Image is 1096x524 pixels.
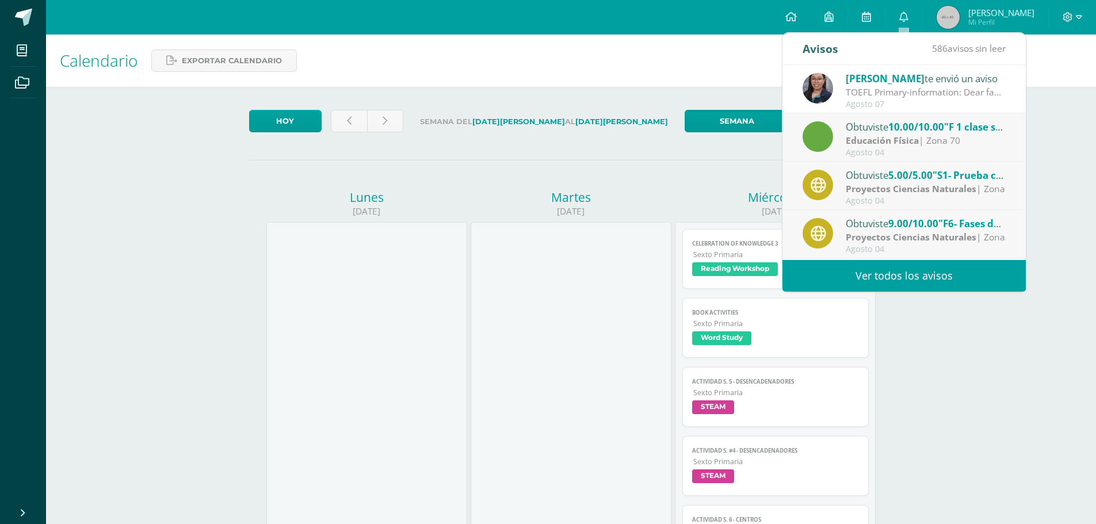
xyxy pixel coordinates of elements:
[846,182,976,195] strong: Proyectos Ciencias Naturales
[266,189,467,205] div: Lunes
[932,42,948,55] span: 586
[803,33,838,64] div: Avisos
[846,134,919,147] strong: Educación Física
[846,216,1006,231] div: Obtuviste en
[846,231,1006,244] div: | Zona
[937,6,960,29] img: 45x45
[693,250,860,259] span: Sexto Primaria
[932,42,1006,55] span: avisos sin leer
[685,110,789,132] a: Semana
[472,117,565,126] strong: [DATE][PERSON_NAME]
[692,400,734,414] span: STEAM
[888,120,944,133] span: 10.00/10.00
[846,231,976,243] strong: Proyectos Ciencias Naturales
[803,73,833,104] img: 6fb385528ffb729c9b944b13f11ee051.png
[846,86,1006,99] div: TOEFL Primary-information: Dear families, This is a reminder that the TOEFL Primary tests are com...
[575,117,668,126] strong: [DATE][PERSON_NAME]
[888,169,933,182] span: 5.00/5.00
[692,378,860,385] span: Actividad S. 5 - Desencadenadores
[846,182,1006,196] div: | Zona
[846,119,1006,134] div: Obtuviste en
[675,205,876,217] div: [DATE]
[692,240,860,247] span: Celebration of knowledge 3
[413,110,675,133] label: Semana del al
[944,120,1041,133] span: "F 1 clase semana 7"
[693,319,860,328] span: Sexto Primaria
[182,50,282,71] span: Exportar calendario
[693,388,860,397] span: Sexto Primaria
[692,309,860,316] span: Book activities
[151,49,297,72] a: Exportar calendario
[846,196,1006,206] div: Agosto 04
[933,169,1021,182] span: "S1- Prueba corta"
[682,229,869,289] a: Celebration of knowledge 3Sexto PrimariaReading Workshop
[682,436,869,496] a: Actividad S. #4 - DesencadenadoresSexto PrimariaSTEAM
[675,189,876,205] div: Miércoles
[846,71,1006,86] div: te envió un aviso
[266,205,467,217] div: [DATE]
[249,110,322,132] a: Hoy
[782,260,1026,292] a: Ver todos los avisos
[846,100,1006,109] div: Agosto 07
[888,217,938,230] span: 9.00/10.00
[692,447,860,454] span: Actividad S. #4 - Desencadenadores
[846,244,1006,254] div: Agosto 04
[692,262,778,276] span: Reading Workshop
[682,298,869,358] a: Book activitiesSexto PrimariaWord Study
[682,367,869,427] a: Actividad S. 5 - DesencadenadoresSexto PrimariaSTEAM
[846,148,1006,158] div: Agosto 04
[692,469,734,483] span: STEAM
[968,17,1034,27] span: Mi Perfil
[846,134,1006,147] div: | Zona 70
[938,217,1038,230] span: "F6- Fases de la luna"
[692,331,751,345] span: Word Study
[60,49,138,71] span: Calendario
[846,72,925,85] span: [PERSON_NAME]
[968,7,1034,18] span: [PERSON_NAME]
[471,205,671,217] div: [DATE]
[846,167,1006,182] div: Obtuviste en
[693,457,860,466] span: Sexto Primaria
[471,189,671,205] div: Martes
[692,516,860,523] span: Actividad S. 6 - Centros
